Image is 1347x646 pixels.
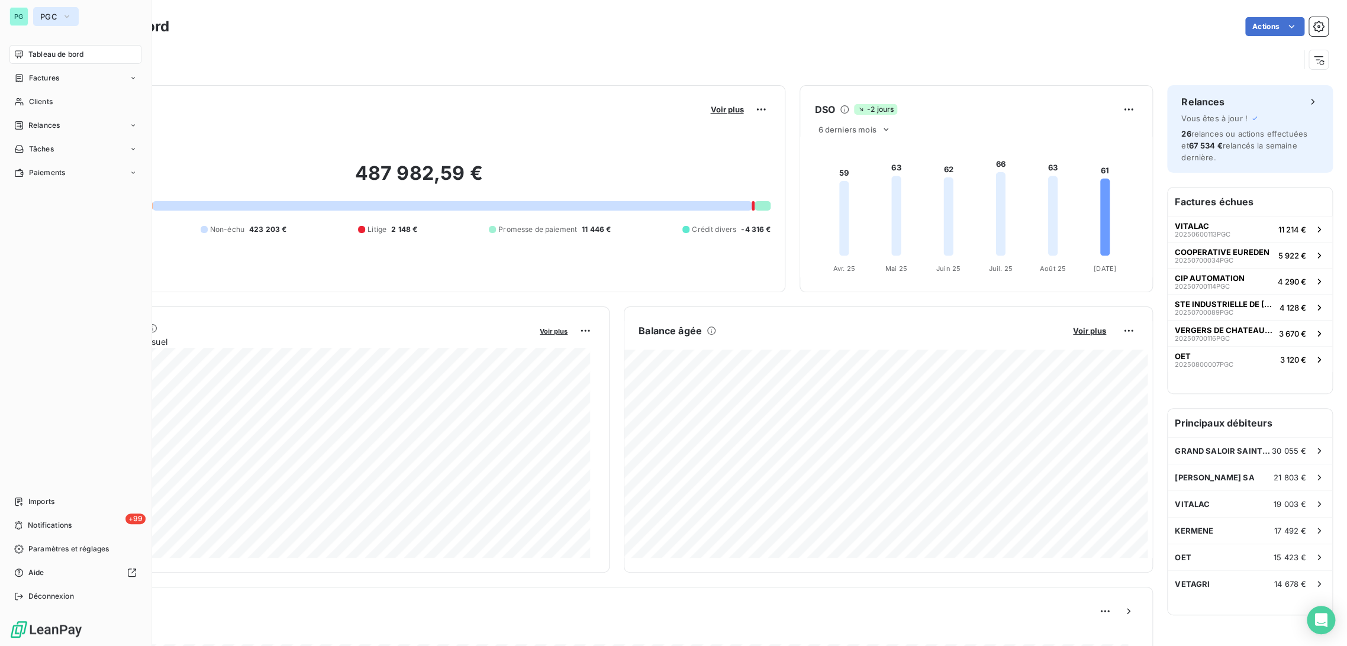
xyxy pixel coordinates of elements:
tspan: Juil. 25 [989,264,1013,272]
span: Non-échu [210,224,244,235]
span: Paramètres et réglages [28,544,109,554]
span: 3 120 € [1280,355,1306,364]
span: -2 jours [854,104,897,115]
tspan: [DATE] [1094,264,1116,272]
span: 17 492 € [1274,526,1306,535]
span: 30 055 € [1272,446,1306,456]
span: Vous êtes à jour ! [1181,114,1248,123]
span: VITALAC [1175,221,1209,231]
span: 14 678 € [1274,579,1306,589]
h6: Principaux débiteurs [1168,409,1332,437]
span: 20250800007PGC [1175,361,1233,368]
span: Voir plus [1073,326,1106,335]
span: [PERSON_NAME] SA [1175,473,1254,482]
span: 423 203 € [249,224,286,235]
h2: 487 982,59 € [67,161,771,197]
span: 20250700034PGC [1175,257,1233,264]
tspan: Juin 25 [936,264,961,272]
button: COOPERATIVE EUREDEN20250700034PGC5 922 € [1168,242,1332,268]
span: GRAND SALOIR SAINT NICOLAS [1175,446,1272,456]
button: OET20250800007PGC3 120 € [1168,346,1332,372]
span: 4 128 € [1280,303,1306,312]
span: 11 214 € [1278,225,1306,234]
span: 20250600113PGC [1175,231,1230,238]
span: 6 derniers mois [818,125,876,134]
span: 20250700114PGC [1175,283,1230,290]
h6: Factures échues [1168,188,1332,216]
span: 20250700089PGC [1175,309,1233,316]
span: 19 003 € [1274,499,1306,509]
span: Notifications [28,520,72,531]
span: Imports [28,496,54,507]
span: Clients [29,96,53,107]
h6: DSO [814,102,834,117]
span: KERMENE [1175,526,1213,535]
span: OET [1175,553,1191,562]
span: 4 290 € [1278,277,1306,286]
span: Voir plus [540,327,568,335]
span: Déconnexion [28,591,74,602]
span: 5 922 € [1278,251,1306,260]
span: PGC [40,12,57,21]
span: VETAGRI [1175,579,1210,589]
span: 20250700116PGC [1175,335,1230,342]
span: Voir plus [710,105,743,114]
span: CIP AUTOMATION [1175,273,1245,283]
span: Litige [368,224,386,235]
button: Actions [1245,17,1304,36]
span: Aide [28,567,44,578]
button: Voir plus [536,325,571,336]
tspan: Août 25 [1040,264,1066,272]
span: COOPERATIVE EUREDEN [1175,247,1269,257]
button: VERGERS DE CHATEAUBOURG SAS20250700116PGC3 670 € [1168,320,1332,346]
span: Tableau de bord [28,49,83,60]
span: 67 534 € [1188,141,1222,150]
span: 3 670 € [1279,329,1306,338]
span: Paiements [29,167,65,178]
span: Promesse de paiement [498,224,577,235]
span: Crédit divers [692,224,736,235]
div: PG [9,7,28,26]
img: Logo LeanPay [9,620,83,639]
h6: Balance âgée [639,324,702,338]
span: STE INDUSTRIELLE DE [GEOGRAPHIC_DATA] [1175,299,1275,309]
span: 26 [1181,129,1191,138]
span: Tâches [29,144,54,154]
span: 11 446 € [582,224,611,235]
button: STE INDUSTRIELLE DE [GEOGRAPHIC_DATA]20250700089PGC4 128 € [1168,294,1332,320]
tspan: Mai 25 [885,264,907,272]
span: -4 316 € [741,224,771,235]
span: 15 423 € [1274,553,1306,562]
span: +99 [125,513,146,524]
span: OET [1175,351,1191,361]
button: Voir plus [1069,325,1110,336]
button: VITALAC20250600113PGC11 214 € [1168,216,1332,242]
span: Chiffre d'affaires mensuel [67,335,531,348]
button: Voir plus [707,104,747,115]
span: VITALAC [1175,499,1210,509]
h6: Relances [1181,95,1224,109]
span: relances ou actions effectuées et relancés la semaine dernière. [1181,129,1307,162]
button: CIP AUTOMATION20250700114PGC4 290 € [1168,268,1332,294]
span: Factures [29,73,59,83]
span: 2 148 € [391,224,417,235]
div: Open Intercom Messenger [1307,606,1335,634]
a: Aide [9,563,141,582]
span: 21 803 € [1274,473,1306,482]
tspan: Avr. 25 [833,264,855,272]
span: Relances [28,120,60,131]
span: VERGERS DE CHATEAUBOURG SAS [1175,325,1274,335]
